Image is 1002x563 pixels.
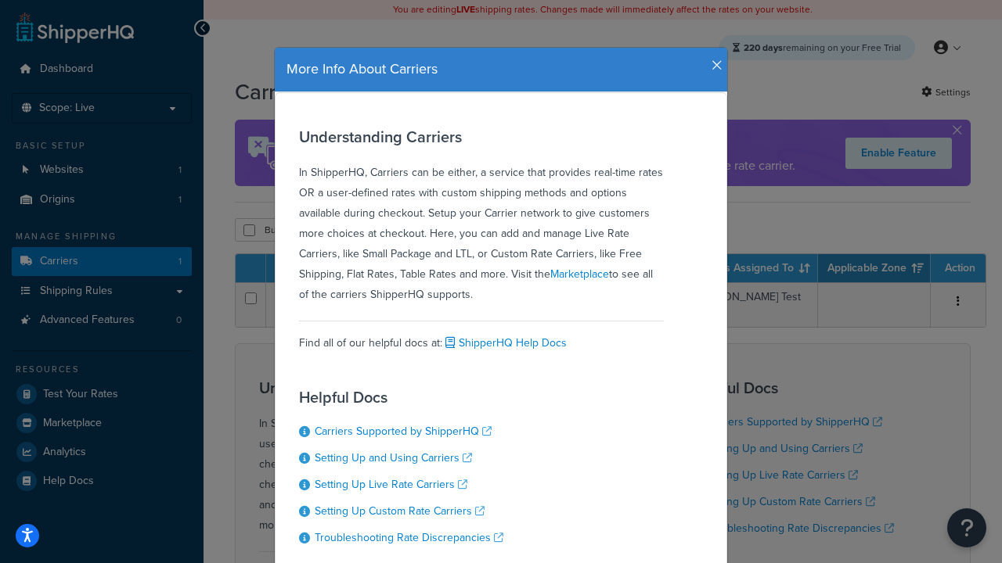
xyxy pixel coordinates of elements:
h4: More Info About Carriers [287,59,715,80]
a: Marketplace [550,266,609,282]
a: Setting Up Live Rate Carriers [315,476,467,493]
a: ShipperHQ Help Docs [442,335,567,351]
a: Setting Up and Using Carriers [315,450,472,466]
div: Find all of our helpful docs at: [299,321,664,353]
h3: Understanding Carriers [299,128,664,145]
h3: Helpful Docs [299,389,503,406]
a: Setting Up Custom Rate Carriers [315,503,485,519]
a: Carriers Supported by ShipperHQ [315,423,492,439]
a: Troubleshooting Rate Discrepancies [315,529,503,546]
div: In ShipperHQ, Carriers can be either, a service that provides real-time rates OR a user-defined r... [299,128,664,305]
